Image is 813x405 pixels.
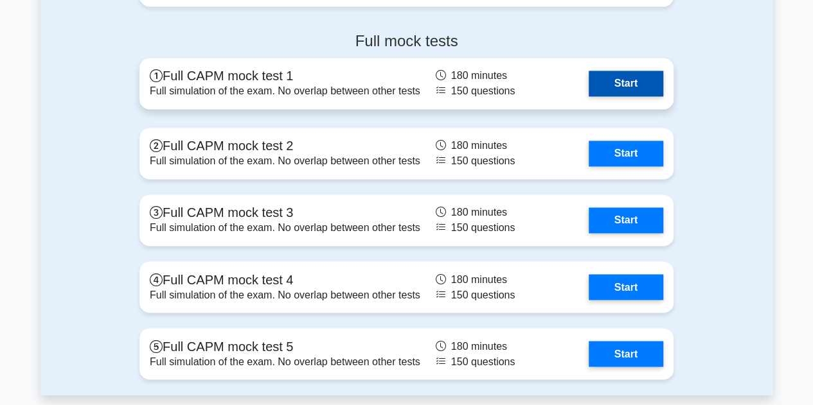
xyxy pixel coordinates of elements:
h4: Full mock tests [139,32,674,51]
a: Start [589,274,663,300]
a: Start [589,71,663,96]
a: Start [589,341,663,366]
a: Start [589,207,663,233]
a: Start [589,141,663,166]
